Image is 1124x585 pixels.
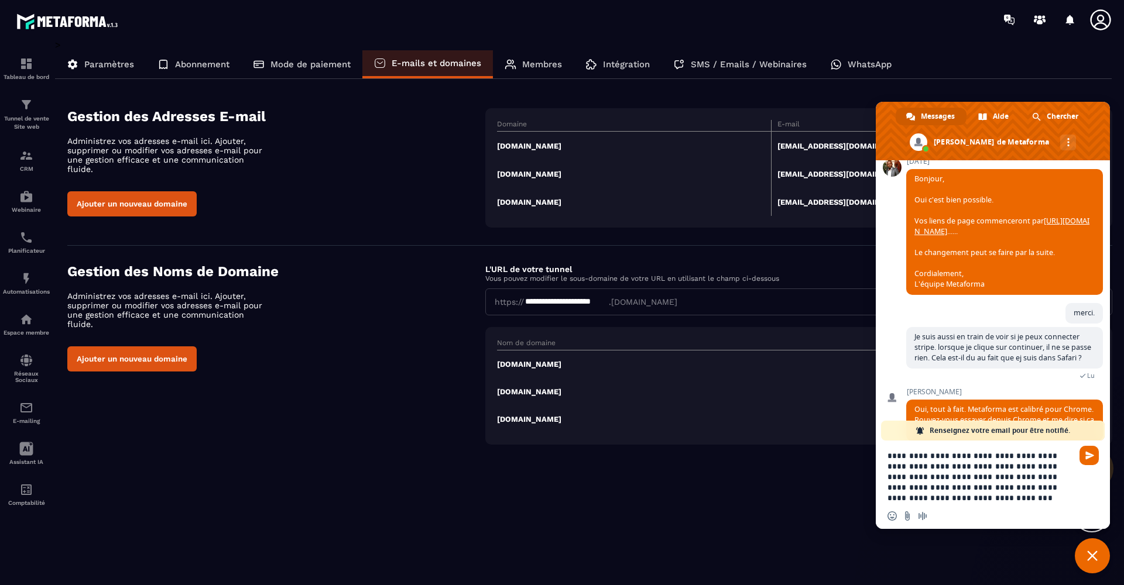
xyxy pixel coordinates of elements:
[84,59,134,70] p: Paramètres
[3,433,50,474] a: Assistant IA
[19,230,33,245] img: scheduler
[19,401,33,415] img: email
[914,216,1089,236] a: [URL][DOMAIN_NAME]
[3,207,50,213] p: Webinaire
[3,222,50,263] a: schedulerschedulerPlanificateur
[497,405,923,433] td: [DOMAIN_NAME]
[19,190,33,204] img: automations
[19,98,33,112] img: formation
[19,483,33,497] img: accountant
[3,115,50,131] p: Tunnel de vente Site web
[1074,308,1095,318] span: merci.
[896,108,967,125] div: Messages
[993,108,1009,125] span: Aide
[522,59,562,70] p: Membres
[19,271,33,285] img: automations
[771,188,1045,216] td: [EMAIL_ADDRESS][DOMAIN_NAME]
[906,388,1103,396] span: [PERSON_NAME]
[19,57,33,71] img: formation
[497,188,771,216] td: [DOMAIN_NAME]
[3,263,50,304] a: automationsautomationsAutomatisations
[497,132,771,160] td: [DOMAIN_NAME]
[3,329,50,336] p: Espace membre
[3,500,50,506] p: Comptabilité
[3,181,50,222] a: automationsautomationsWebinaire
[19,353,33,367] img: social-network
[485,274,1112,283] p: Vous pouvez modifier le sous-domaine de votre URL en utilisant le champ ci-dessous
[3,247,50,254] p: Planificateur
[906,157,1103,166] span: [DATE]
[603,59,650,70] p: Intégration
[1047,108,1078,125] span: Chercher
[3,140,50,181] a: formationformationCRM
[67,191,197,216] button: Ajouter un nouveau domaine
[3,459,50,465] p: Assistant IA
[887,450,1072,503] textarea: Entrez votre message...
[3,74,50,80] p: Tableau de bord
[848,59,892,70] p: WhatsApp
[3,48,50,89] a: formationformationTableau de bord
[497,160,771,188] td: [DOMAIN_NAME]
[3,370,50,383] p: Réseaux Sociaux
[485,264,572,274] label: L'URL de votre tunnel
[67,108,485,125] h4: Gestion des Adresses E-mail
[1075,538,1110,573] div: Fermer le chat
[497,120,771,132] th: Domaine
[771,132,1045,160] td: [EMAIL_ADDRESS][DOMAIN_NAME]
[1080,446,1099,465] span: Envoyer
[1022,108,1090,125] div: Chercher
[3,166,50,172] p: CRM
[67,291,272,329] p: Administrez vos adresses e-mail ici. Ajouter, supprimer ou modifier vos adresses e-mail pour une ...
[691,59,807,70] p: SMS / Emails / Webinaires
[1087,371,1095,380] span: Lu
[921,108,955,125] span: Messages
[497,339,923,350] th: Nom de domaine
[55,39,1112,462] div: >
[3,418,50,424] p: E-mailing
[392,58,481,68] p: E-mails et domaines
[930,421,1070,441] span: Renseignez votre email pour être notifié.
[175,59,229,70] p: Abonnement
[3,288,50,295] p: Automatisations
[67,346,197,371] button: Ajouter un nouveau domaine
[67,263,485,280] h4: Gestion des Noms de Domaine
[16,11,122,32] img: logo
[3,345,50,392] a: social-networksocial-networkRéseaux Sociaux
[270,59,351,70] p: Mode de paiement
[3,474,50,515] a: accountantaccountantComptabilité
[903,511,912,521] span: Envoyer un fichier
[19,312,33,326] img: automations
[67,136,272,174] p: Administrez vos adresses e-mail ici. Ajouter, supprimer ou modifier vos adresses e-mail pour une ...
[771,120,1045,132] th: E-mail
[3,89,50,140] a: formationformationTunnel de vente Site web
[918,511,927,521] span: Message audio
[914,332,1091,363] span: Je suis aussi en train de voir si je peux connecter stripe. lorsque je clique sur continuer, il n...
[3,304,50,345] a: automationsautomationsEspace membre
[497,378,923,405] td: [DOMAIN_NAME]
[771,160,1045,188] td: [EMAIL_ADDRESS][DOMAIN_NAME]
[914,404,1094,435] span: Oui, tout à fait. Metaforma est calibré pour Chrome. Pouvez-vous essayer depuis Chrome et me dire...
[887,511,897,521] span: Insérer un emoji
[497,350,923,378] td: [DOMAIN_NAME]
[914,174,1089,289] span: Bonjour, Oui c'est bien possible. Vos liens de page commenceront par ...... Le changement peut se...
[1060,135,1076,150] div: Autres canaux
[3,392,50,433] a: emailemailE-mailing
[19,149,33,163] img: formation
[968,108,1020,125] div: Aide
